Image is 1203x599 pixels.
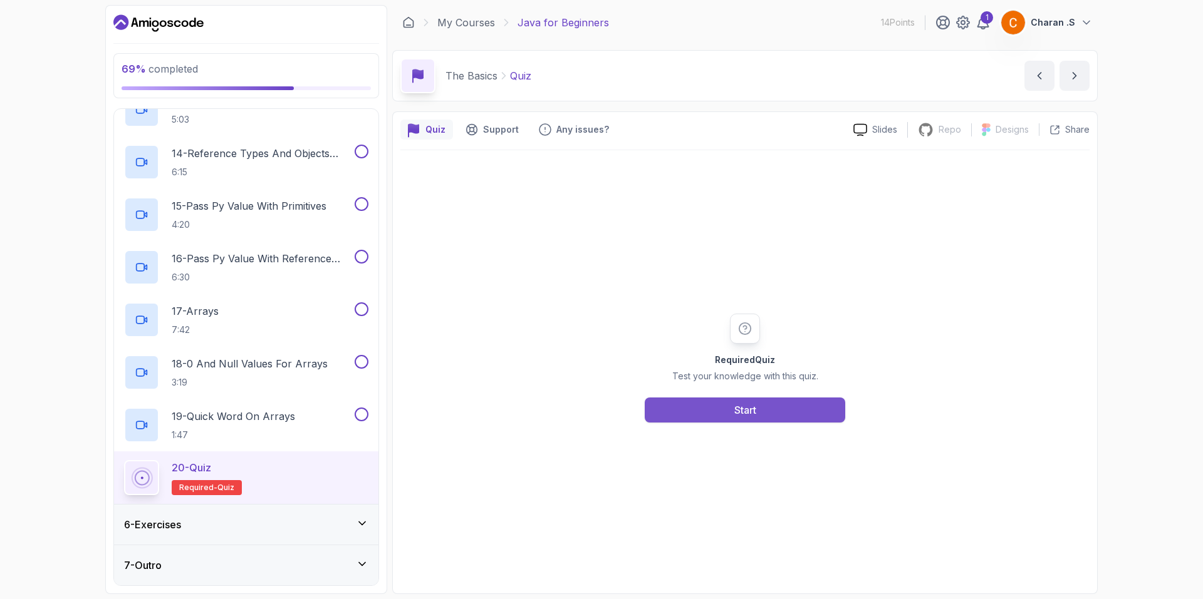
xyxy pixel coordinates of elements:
[981,11,993,24] div: 1
[996,123,1029,136] p: Designs
[672,370,818,382] p: Test your knowledge with this quiz.
[172,460,211,475] p: 20 - Quiz
[976,15,991,30] a: 1
[172,304,219,319] p: 17 - Arrays
[172,409,295,424] p: 19 - Quick Word On Arrays
[445,68,497,83] p: The Basics
[645,397,845,422] button: Start
[172,218,326,231] p: 4:20
[124,145,368,180] button: 14-Reference Types And Objects Diferences6:15
[672,354,818,366] h2: Quiz
[124,250,368,285] button: 16-Pass Py Value With Reference Types6:30
[1065,123,1090,136] p: Share
[172,324,219,336] p: 7:42
[556,123,609,136] p: Any issues?
[402,16,415,29] a: Dashboard
[172,251,352,266] p: 16 - Pass Py Value With Reference Types
[939,123,961,136] p: Repo
[113,13,204,33] a: Dashboard
[734,402,756,417] div: Start
[124,407,368,443] button: 19-Quick Word On Arrays1:47
[172,429,295,441] p: 1:47
[124,517,181,532] h3: 6 - Exercises
[172,198,326,213] p: 15 - Pass Py Value With Primitives
[510,68,531,83] p: Quiz
[881,16,915,29] p: 14 Points
[872,123,897,136] p: Slides
[1024,61,1055,91] button: previous content
[425,123,445,136] p: Quiz
[172,376,328,389] p: 3:19
[124,355,368,390] button: 18-0 And Null Values For Arrays3:19
[172,146,352,161] p: 14 - Reference Types And Objects Diferences
[114,545,378,585] button: 7-Outro
[400,120,453,140] button: quiz button
[172,113,328,126] p: 5:03
[715,354,755,365] span: Required
[122,63,146,75] span: 69 %
[124,92,368,127] button: 5:03
[1001,11,1025,34] img: user profile image
[458,120,526,140] button: Support button
[531,120,617,140] button: Feedback button
[124,197,368,232] button: 15-Pass Py Value With Primitives4:20
[437,15,495,30] a: My Courses
[843,123,907,136] a: Slides
[124,460,368,495] button: 20-QuizRequired-quiz
[172,356,328,371] p: 18 - 0 And Null Values For Arrays
[483,123,519,136] p: Support
[114,504,378,545] button: 6-Exercises
[124,302,368,337] button: 17-Arrays7:42
[217,483,234,493] span: quiz
[1060,61,1090,91] button: next content
[172,166,352,178] p: 6:15
[1001,10,1093,35] button: user profile imageCharan .S
[124,558,162,573] h3: 7 - Outro
[1039,123,1090,136] button: Share
[172,271,352,284] p: 6:30
[122,63,198,75] span: completed
[518,15,609,30] p: Java for Beginners
[1031,16,1075,29] p: Charan .S
[179,483,217,493] span: Required-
